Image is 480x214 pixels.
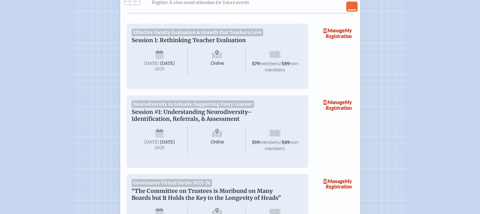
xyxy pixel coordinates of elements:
span: Effective Faculty Evaluation & Growth that Teachers Love [132,29,264,36]
span: members [259,60,280,66]
span: members [259,139,280,145]
span: [DATE] [144,139,159,145]
span: non-members [265,60,300,72]
span: Neurodiversity in Schools: Supporting Every Learner [132,100,254,108]
span: Session #1: Understanding Neurodiversity–Identification, Referrals, & Assessment [132,109,252,122]
span: [DATE] [160,139,175,145]
span: $59 [252,140,259,145]
span: [DATE] [160,61,175,66]
span: Manage [323,178,345,184]
span: Manage [323,27,345,33]
a: ManageMy Registration [313,98,354,112]
span: 2025 [137,145,183,150]
span: Session 1: Rethinking Teacher Evaluation [132,37,246,44]
span: Online [189,126,246,154]
span: 2025 [137,67,183,71]
span: $79 [252,61,259,66]
span: Governance Virtual Series 2025-26 [132,179,212,187]
span: $89 [281,61,289,66]
span: non-members [265,139,300,151]
span: / [280,60,281,66]
span: Online [189,48,246,75]
a: ManageMy Registration [313,177,354,191]
a: ManageMy Registration [313,26,354,41]
span: [DATE] [144,61,159,66]
span: $89 [281,140,289,145]
span: / [280,139,281,145]
span: “The Committee on Trustees is Moribund on Many Boards but It Holds the Key to the Longevity of He... [132,188,281,201]
span: Manage [323,99,345,105]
